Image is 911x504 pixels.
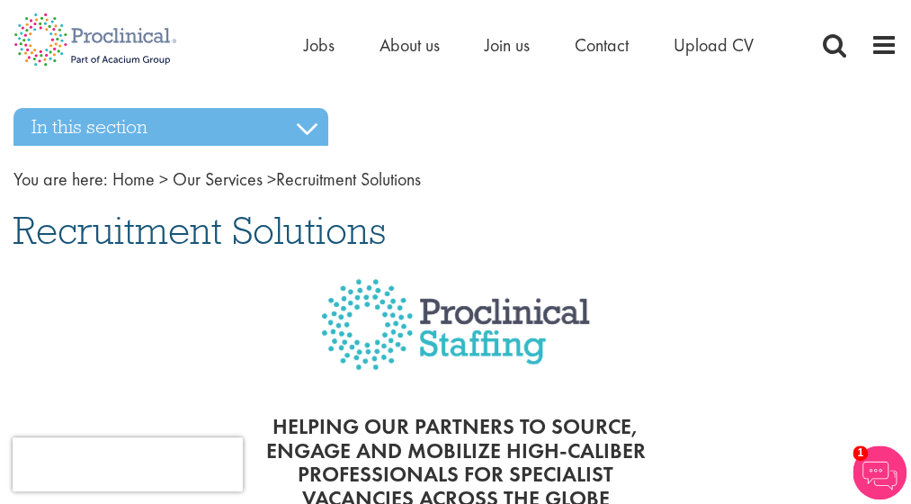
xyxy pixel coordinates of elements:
[321,279,590,397] img: Proclinical Staffing
[13,108,328,146] h3: In this section
[13,167,108,191] span: You are here:
[112,167,155,191] a: breadcrumb link to Home
[853,445,868,461] span: 1
[13,206,386,255] span: Recruitment Solutions
[173,167,263,191] a: breadcrumb link to Our Services
[159,167,168,191] span: >
[112,167,421,191] span: Recruitment Solutions
[267,167,276,191] span: >
[674,33,754,57] a: Upload CV
[575,33,629,57] a: Contact
[380,33,440,57] a: About us
[853,445,907,499] img: Chatbot
[485,33,530,57] a: Join us
[304,33,335,57] a: Jobs
[13,437,243,491] iframe: reCAPTCHA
